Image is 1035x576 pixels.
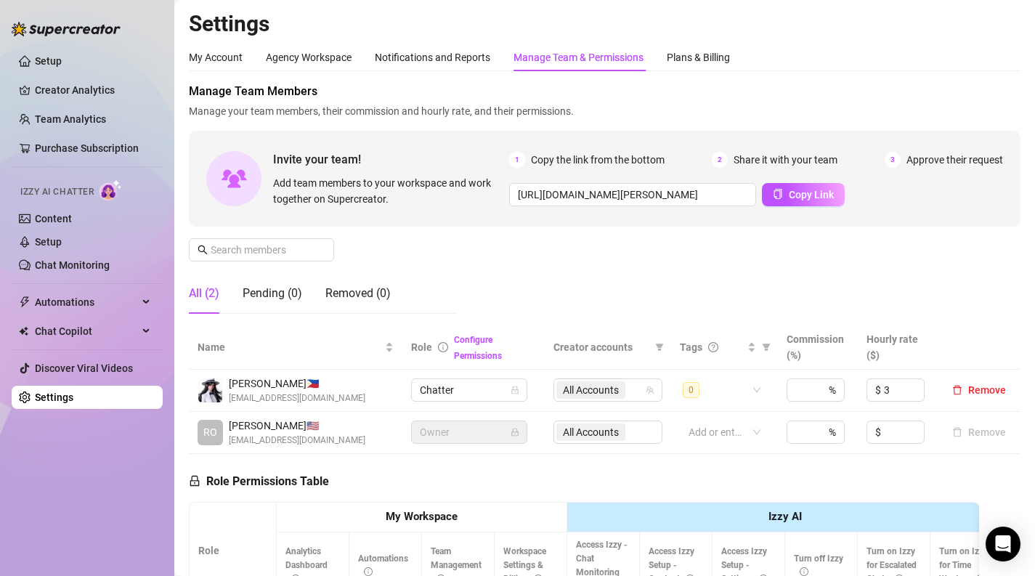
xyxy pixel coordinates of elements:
img: logo-BBDzfeDw.svg [12,22,121,36]
span: Name [198,339,382,355]
th: Name [189,325,402,370]
span: Copy the link from the bottom [531,152,665,168]
span: team [646,386,654,394]
span: All Accounts [563,382,619,398]
a: Setup [35,55,62,67]
img: AI Chatter [100,179,122,200]
img: Chat Copilot [19,326,28,336]
span: Add team members to your workspace and work together on Supercreator. [273,175,503,207]
span: Copy Link [789,189,834,200]
a: Configure Permissions [454,335,502,361]
span: Chat Copilot [35,320,138,343]
a: Team Analytics [35,113,106,125]
span: info-circle [438,342,448,352]
span: Role [411,341,432,353]
a: Content [35,213,72,224]
span: delete [952,385,962,395]
button: Copy Link [762,183,845,206]
div: Removed (0) [325,285,391,302]
span: Izzy AI Chatter [20,185,94,199]
strong: My Workspace [386,510,458,523]
a: Setup [35,236,62,248]
span: search [198,245,208,255]
div: All (2) [189,285,219,302]
span: Remove [968,384,1006,396]
span: filter [762,343,771,352]
span: lock [189,475,200,487]
span: copy [773,189,783,199]
span: question-circle [708,342,718,352]
a: Settings [35,392,73,403]
div: Plans & Billing [667,49,730,65]
span: Owner [420,421,519,443]
strong: Izzy AI [768,510,802,523]
a: Chat Monitoring [35,259,110,271]
a: Creator Analytics [35,78,151,102]
input: Search members [211,242,314,258]
button: Remove [946,381,1012,399]
span: [PERSON_NAME] 🇺🇸 [229,418,365,434]
span: 2 [712,152,728,168]
span: RO [203,424,217,440]
span: Tags [680,339,702,355]
span: Creator accounts [553,339,649,355]
span: All Accounts [556,381,625,399]
span: [PERSON_NAME] 🇵🇭 [229,376,365,392]
div: My Account [189,49,243,65]
span: Invite your team! [273,150,509,169]
span: Share it with your team [734,152,837,168]
span: filter [655,343,664,352]
h5: Role Permissions Table [189,473,329,490]
a: Purchase Subscription [35,142,139,154]
span: info-circle [364,567,373,576]
span: 0 [683,382,699,398]
div: Agency Workspace [266,49,352,65]
div: Pending (0) [243,285,302,302]
span: Manage your team members, their commission and hourly rate, and their permissions. [189,103,1020,119]
span: 3 [885,152,901,168]
img: Liza Gaylon [198,378,222,402]
span: Manage Team Members [189,83,1020,100]
span: lock [511,386,519,394]
span: 1 [509,152,525,168]
span: [EMAIL_ADDRESS][DOMAIN_NAME] [229,434,365,447]
th: Hourly rate ($) [858,325,938,370]
span: Automations [35,291,138,314]
h2: Settings [189,10,1020,38]
span: Approve their request [906,152,1003,168]
span: [EMAIL_ADDRESS][DOMAIN_NAME] [229,392,365,405]
div: Notifications and Reports [375,49,490,65]
span: thunderbolt [19,296,31,308]
a: Discover Viral Videos [35,362,133,374]
div: Manage Team & Permissions [514,49,644,65]
span: lock [511,428,519,437]
span: Chatter [420,379,519,401]
button: Remove [946,423,1012,441]
span: filter [759,336,774,358]
div: Open Intercom Messenger [986,527,1020,561]
span: info-circle [800,567,808,576]
span: filter [652,336,667,358]
th: Commission (%) [778,325,858,370]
